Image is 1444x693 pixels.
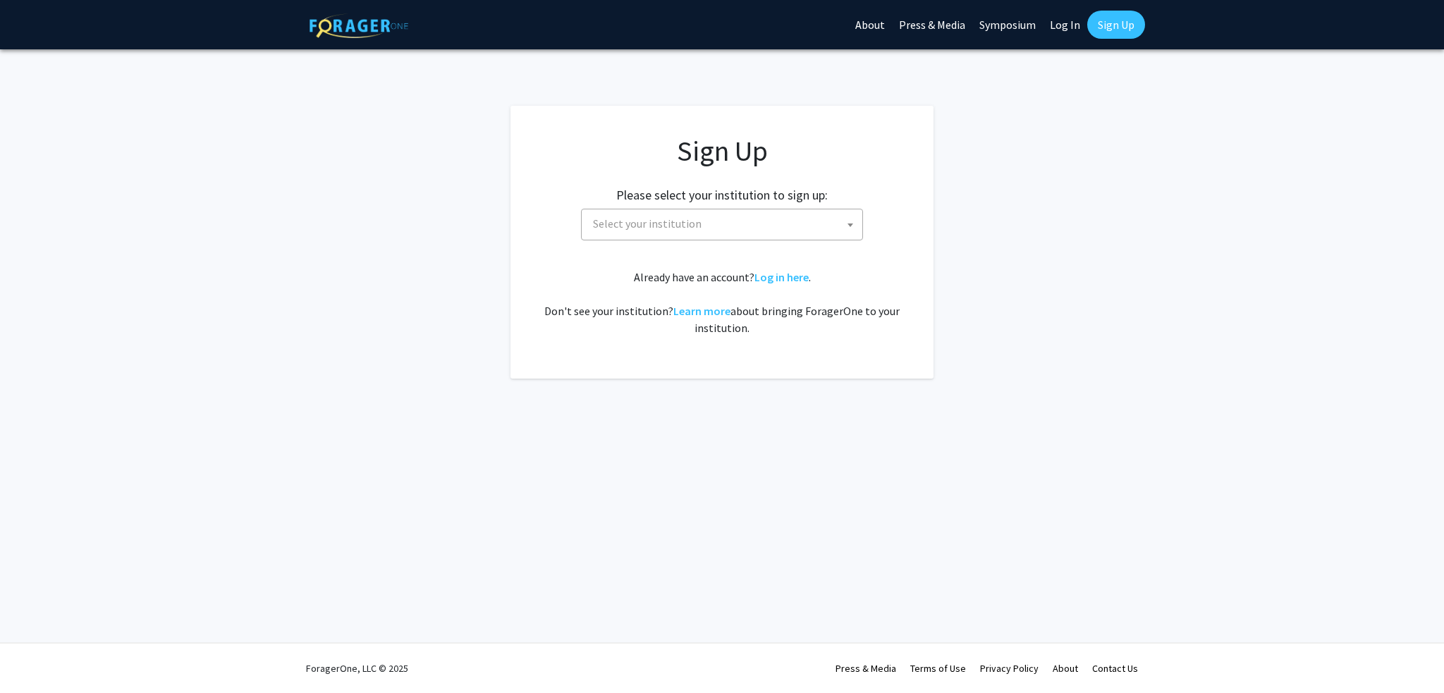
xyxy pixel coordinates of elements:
a: Contact Us [1092,662,1138,675]
a: Terms of Use [910,662,966,675]
a: Log in here [754,270,809,284]
div: ForagerOne, LLC © 2025 [306,644,408,693]
a: Privacy Policy [980,662,1039,675]
img: ForagerOne Logo [310,13,408,38]
span: Select your institution [581,209,863,240]
div: Already have an account? . Don't see your institution? about bringing ForagerOne to your institut... [539,269,905,336]
h1: Sign Up [539,134,905,168]
h2: Please select your institution to sign up: [616,188,828,203]
a: About [1053,662,1078,675]
span: Select your institution [593,216,702,231]
span: Select your institution [587,209,862,238]
a: Learn more about bringing ForagerOne to your institution [673,304,730,318]
a: Sign Up [1087,11,1145,39]
a: Press & Media [836,662,896,675]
